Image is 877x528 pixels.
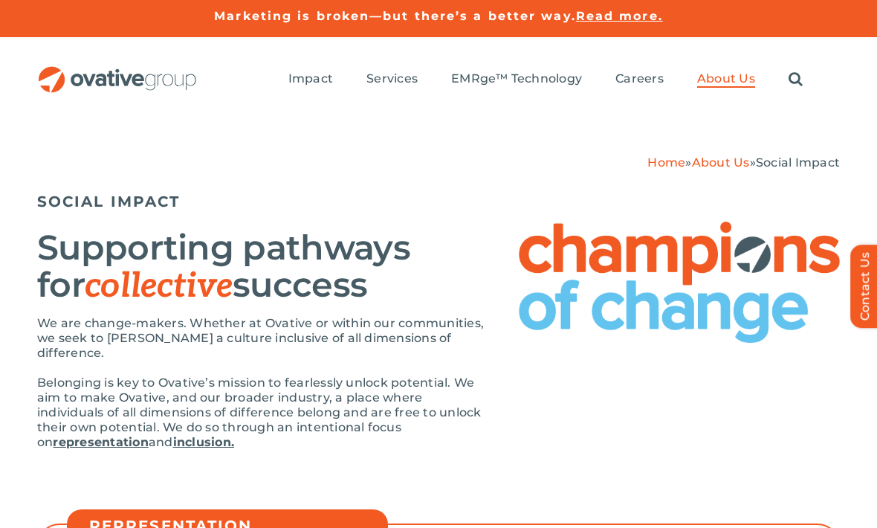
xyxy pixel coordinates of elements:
[288,71,333,86] span: Impact
[53,435,148,449] a: representation
[451,71,582,88] a: EMRge™ Technology
[37,193,840,210] h5: SOCIAL IMPACT
[519,222,840,343] img: Social Impact – Champions of Change Logo
[647,155,840,170] span: » »
[288,56,803,103] nav: Menu
[756,155,840,170] span: Social Impact
[697,71,755,88] a: About Us
[366,71,418,86] span: Services
[37,376,489,450] p: Belonging is key to Ovative’s mission to fearlessly unlock potential. We aim to make Ovative, and...
[37,65,198,79] a: OG_Full_horizontal_RGB
[366,71,418,88] a: Services
[576,9,663,23] a: Read more.
[692,155,750,170] a: About Us
[85,265,233,307] span: collective
[615,71,664,88] a: Careers
[697,71,755,86] span: About Us
[647,155,685,170] a: Home
[288,71,333,88] a: Impact
[451,71,582,86] span: EMRge™ Technology
[37,316,489,361] p: We are change-makers. Whether at Ovative or within our communities, we seek to [PERSON_NAME] a cu...
[37,229,489,305] h2: Supporting pathways for success
[173,435,234,449] a: inclusion.
[149,435,173,449] span: and
[789,71,803,88] a: Search
[214,9,576,23] a: Marketing is broken—but there’s a better way.
[615,71,664,86] span: Careers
